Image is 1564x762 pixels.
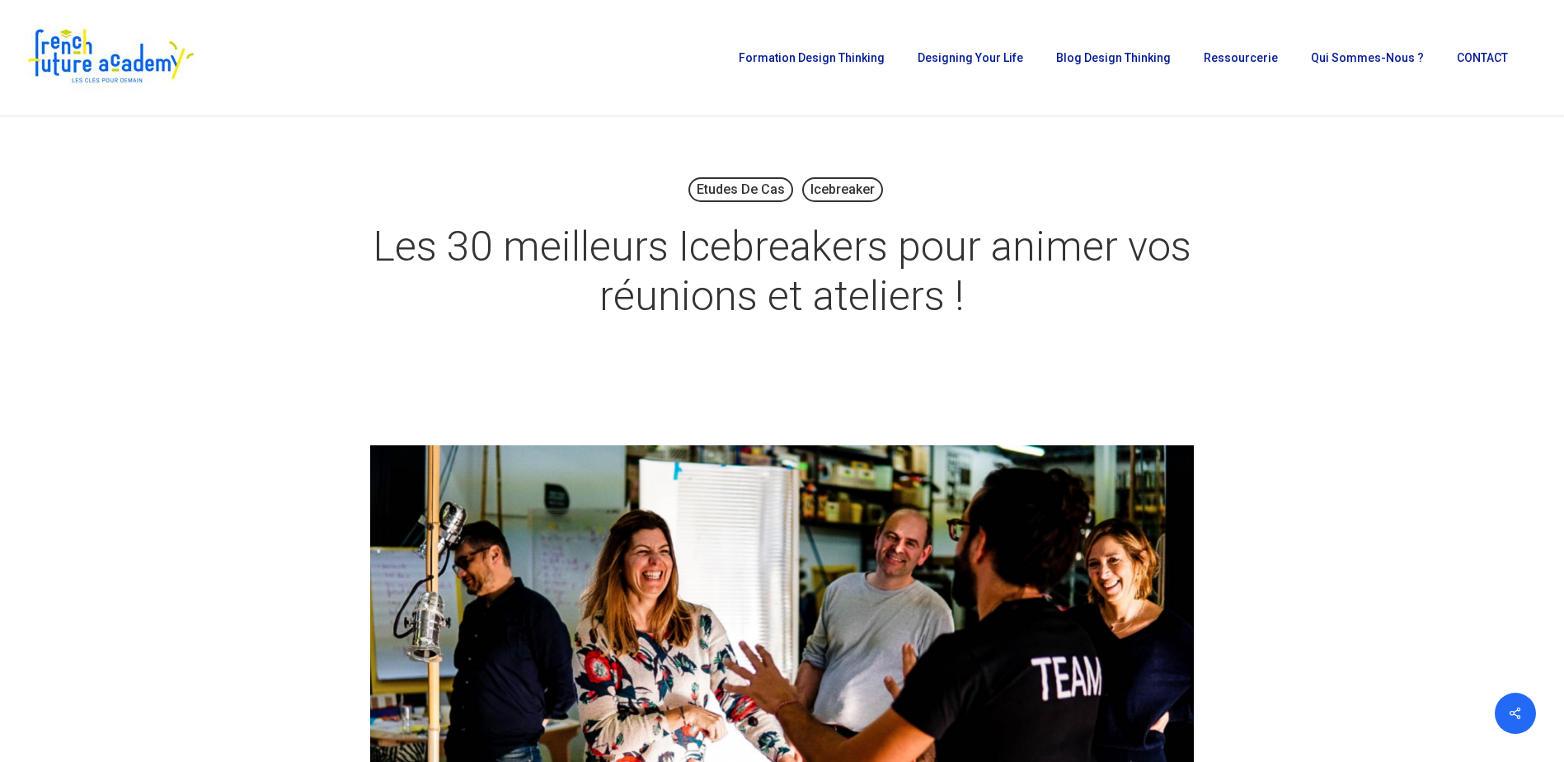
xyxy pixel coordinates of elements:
a: CONTACT [1449,52,1516,63]
a: Designing Your Life [909,52,1031,63]
img: French Future Academy [23,25,197,91]
a: Ressourcerie [1195,52,1286,63]
span: Qui sommes-nous ? [1311,51,1424,64]
span: Ressourcerie [1204,51,1278,64]
a: Etudes de cas [688,177,793,202]
span: Blog Design Thinking [1056,51,1171,64]
span: Designing Your Life [918,51,1023,64]
a: Qui sommes-nous ? [1303,52,1432,63]
a: Formation Design Thinking [730,52,893,63]
h1: Les 30 meilleurs Icebreakers pour animer vos réunions et ateliers ! [370,205,1195,337]
a: Blog Design Thinking [1048,52,1179,63]
a: Icebreaker [802,177,883,202]
span: Formation Design Thinking [739,51,885,64]
span: CONTACT [1457,51,1508,64]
